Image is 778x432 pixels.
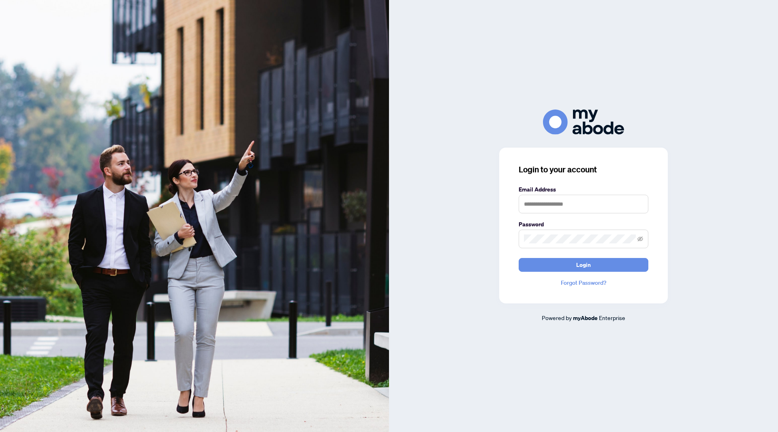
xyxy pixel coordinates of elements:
label: Email Address [519,185,648,194]
a: Forgot Password? [519,278,648,287]
span: Enterprise [599,314,625,321]
span: Login [576,258,591,271]
button: Login [519,258,648,272]
h3: Login to your account [519,164,648,175]
img: ma-logo [543,110,624,134]
label: Password [519,220,648,229]
a: myAbode [573,314,598,322]
span: Powered by [542,314,572,321]
span: eye-invisible [637,236,643,242]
